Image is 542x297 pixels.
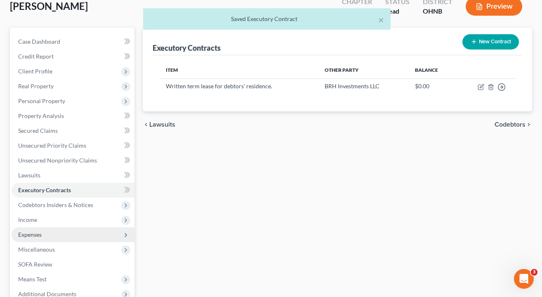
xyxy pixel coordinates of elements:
[18,53,54,60] span: Credit Report
[531,269,537,276] span: 3
[18,68,52,75] span: Client Profile
[12,257,134,272] a: SOFA Review
[12,138,134,153] a: Unsecured Priority Claims
[318,62,408,78] th: Other Party
[18,186,71,193] span: Executory Contracts
[342,7,372,16] div: Chapter
[18,201,93,208] span: Codebtors Insiders & Notices
[423,7,452,16] div: OHNB
[18,261,52,268] span: SOFA Review
[18,127,58,134] span: Secured Claims
[143,121,175,128] button: chevron_left Lawsuits
[18,112,64,119] span: Property Analysis
[150,15,384,23] div: Saved Executory Contract
[378,15,384,25] button: ×
[495,121,532,128] button: Codebtors chevron_right
[153,43,221,53] div: Executory Contracts
[318,78,408,94] td: BRH Investments LLC
[18,97,65,104] span: Personal Property
[159,78,318,94] td: Written term lease for debtors' residence.
[12,183,134,198] a: Executory Contracts
[12,49,134,64] a: Credit Report
[149,121,175,128] span: Lawsuits
[12,153,134,168] a: Unsecured Nonpriority Claims
[18,246,55,253] span: Miscellaneous
[18,157,97,164] span: Unsecured Nonpriority Claims
[18,172,40,179] span: Lawsuits
[18,142,86,149] span: Unsecured Priority Claims
[408,62,457,78] th: Balance
[18,82,54,90] span: Real Property
[12,123,134,138] a: Secured Claims
[408,78,457,94] td: $0.00
[385,7,410,16] div: Lead
[526,121,532,128] i: chevron_right
[514,269,534,289] iframe: Intercom live chat
[143,121,149,128] i: chevron_left
[18,216,37,223] span: Income
[366,7,370,15] span: 7
[159,62,318,78] th: Item
[12,34,134,49] a: Case Dashboard
[18,276,47,283] span: Means Test
[12,168,134,183] a: Lawsuits
[462,34,519,49] button: New Contract
[18,231,42,238] span: Expenses
[18,38,60,45] span: Case Dashboard
[12,108,134,123] a: Property Analysis
[495,121,526,128] span: Codebtors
